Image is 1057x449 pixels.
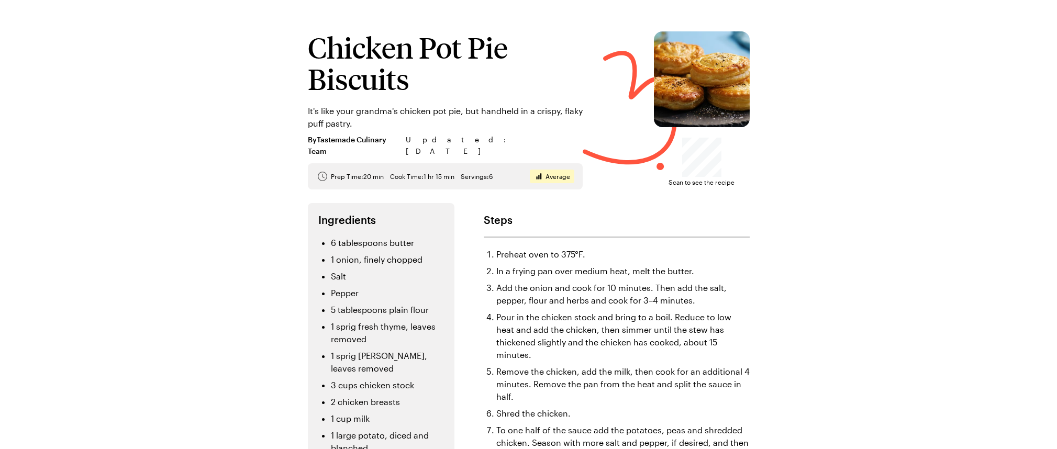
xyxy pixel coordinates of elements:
li: Shred the chicken. [496,407,750,420]
li: Pour in the chicken stock and bring to a boil. Reduce to low heat and add the chicken, then simme... [496,311,750,361]
li: 1 sprig [PERSON_NAME], leaves removed [331,350,444,375]
span: By Tastemade Culinary Team [308,134,399,157]
li: Add the onion and cook for 10 minutes. Then add the salt, pepper, flour and herbs and cook for 3–... [496,282,750,307]
li: 2 chicken breasts [331,396,444,408]
h1: Chicken Pot Pie Biscuits [308,31,583,94]
li: 1 sprig fresh thyme, leaves removed [331,320,444,345]
li: 5 tablespoons plain flour [331,304,444,316]
li: 6 tablespoons butter [331,237,444,249]
li: Remove the chicken, add the milk, then cook for an additional 4 minutes. Remove the pan from the ... [496,365,750,403]
li: 3 cups chicken stock [331,379,444,391]
span: Updated : [DATE] [406,134,583,157]
span: Prep Time: 20 min [331,172,384,181]
li: In a frying pan over medium heat, melt the butter. [496,265,750,277]
span: Servings: 6 [461,172,493,181]
li: 1 cup milk [331,412,444,425]
h2: Steps [484,214,750,226]
li: 1 onion, finely chopped [331,253,444,266]
span: Cook Time: 1 hr 15 min [390,172,454,181]
h2: Ingredients [318,214,444,226]
p: It's like your grandma's chicken pot pie, but handheld in a crispy, flaky puff pastry. [308,105,583,130]
li: Pepper [331,287,444,299]
li: Salt [331,270,444,283]
li: Preheat oven to 375°F. [496,248,750,261]
span: Average [546,172,570,181]
img: Chicken Pot Pie Biscuits [654,31,750,127]
span: Scan to see the recipe [669,177,735,187]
